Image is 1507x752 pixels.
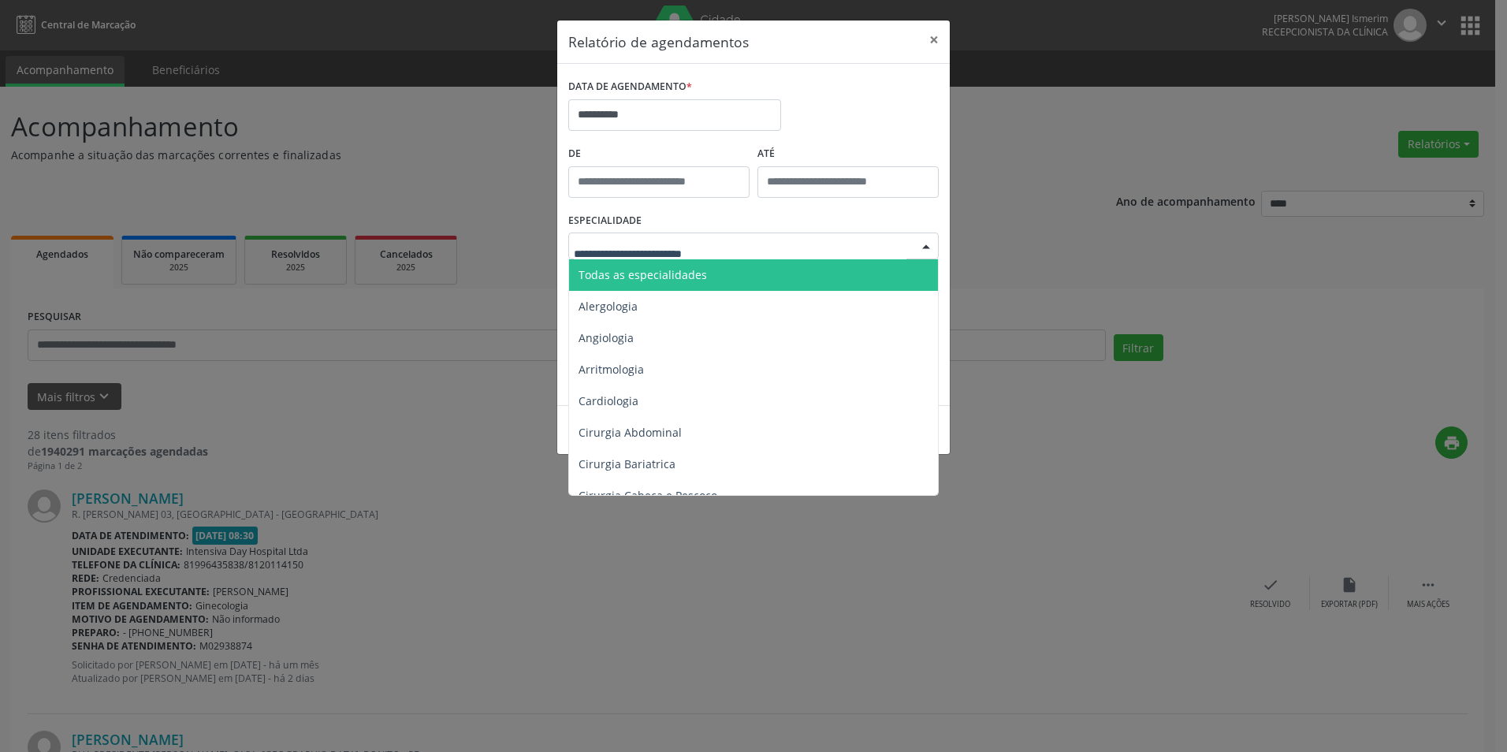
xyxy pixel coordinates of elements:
[918,20,950,59] button: Close
[579,456,675,471] span: Cirurgia Bariatrica
[579,267,707,282] span: Todas as especialidades
[568,75,692,99] label: DATA DE AGENDAMENTO
[579,330,634,345] span: Angiologia
[568,209,642,233] label: ESPECIALIDADE
[757,142,939,166] label: ATÉ
[579,362,644,377] span: Arritmologia
[579,393,638,408] span: Cardiologia
[579,425,682,440] span: Cirurgia Abdominal
[579,488,717,503] span: Cirurgia Cabeça e Pescoço
[568,32,749,52] h5: Relatório de agendamentos
[568,142,750,166] label: De
[579,299,638,314] span: Alergologia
